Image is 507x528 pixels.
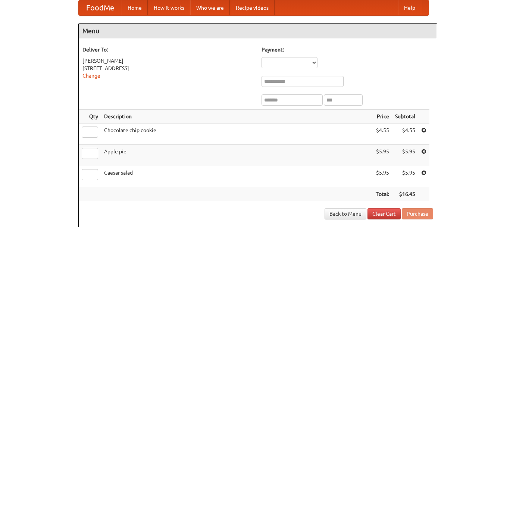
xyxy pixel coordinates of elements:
[392,124,418,145] td: $4.55
[79,24,437,38] h4: Menu
[373,187,392,201] th: Total:
[402,208,433,219] button: Purchase
[367,208,401,219] a: Clear Cart
[373,124,392,145] td: $4.55
[262,46,433,53] h5: Payment:
[101,124,373,145] td: Chocolate chip cookie
[82,46,254,53] h5: Deliver To:
[373,110,392,124] th: Price
[392,145,418,166] td: $5.95
[82,73,100,79] a: Change
[325,208,366,219] a: Back to Menu
[82,57,254,65] div: [PERSON_NAME]
[101,110,373,124] th: Description
[79,110,101,124] th: Qty
[392,166,418,187] td: $5.95
[398,0,421,15] a: Help
[101,145,373,166] td: Apple pie
[101,166,373,187] td: Caesar salad
[230,0,275,15] a: Recipe videos
[392,187,418,201] th: $16.45
[373,166,392,187] td: $5.95
[148,0,190,15] a: How it works
[373,145,392,166] td: $5.95
[190,0,230,15] a: Who we are
[122,0,148,15] a: Home
[79,0,122,15] a: FoodMe
[82,65,254,72] div: [STREET_ADDRESS]
[392,110,418,124] th: Subtotal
